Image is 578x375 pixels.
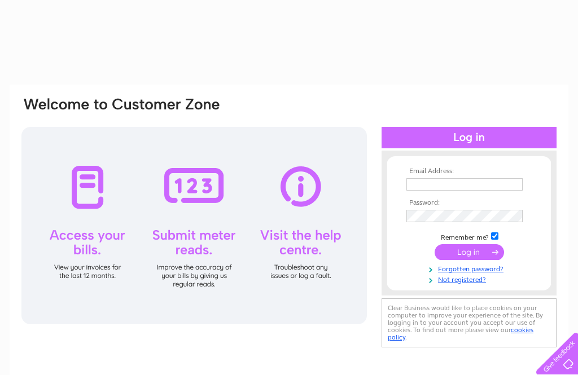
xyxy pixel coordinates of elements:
[388,326,533,341] a: cookies policy
[406,263,535,273] a: Forgotten password?
[382,298,557,347] div: Clear Business would like to place cookies on your computer to improve your experience of the sit...
[404,167,535,175] th: Email Address:
[404,199,535,207] th: Password:
[404,231,535,242] td: Remember me?
[435,244,504,260] input: Submit
[406,273,535,284] a: Not registered?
